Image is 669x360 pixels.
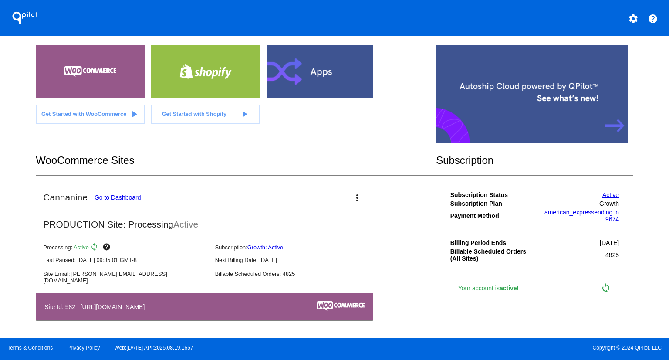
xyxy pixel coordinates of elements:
a: Growth: Active [247,244,284,251]
mat-icon: play_arrow [129,109,139,119]
h4: Site Id: 582 | [URL][DOMAIN_NAME] [44,303,149,310]
h2: WooCommerce Sites [36,154,436,166]
span: Get Started with WooCommerce [41,111,126,117]
mat-icon: sync [601,283,611,293]
span: active! [500,285,523,292]
span: 4825 [605,251,619,258]
span: Active [173,219,198,229]
p: Processing: [43,243,208,253]
p: Subscription: [215,244,380,251]
mat-icon: sync [90,243,101,253]
p: Billable Scheduled Orders: 4825 [215,271,380,277]
span: Copyright © 2024 QPilot, LLC [342,345,662,351]
h1: QPilot [7,9,42,27]
h2: Subscription [436,154,633,166]
span: Your account is [458,285,528,292]
mat-icon: play_arrow [239,109,250,119]
p: Site Email: [PERSON_NAME][EMAIL_ADDRESS][DOMAIN_NAME] [43,271,208,284]
th: Billing Period Ends [450,239,535,247]
mat-icon: help [102,243,113,253]
h2: Cannanine [43,192,88,203]
a: Go to Dashboard [95,194,141,201]
span: Active [74,244,89,251]
th: Payment Method [450,208,535,223]
h2: PRODUCTION Site: Processing [36,212,373,230]
img: c53aa0e5-ae75-48aa-9bee-956650975ee5 [317,301,365,311]
a: Your account isactive! sync [449,278,620,298]
a: Get Started with WooCommerce [36,105,145,124]
a: Terms & Conditions [7,345,53,351]
mat-icon: more_vert [352,193,362,203]
span: american_express [544,209,594,216]
mat-icon: settings [628,14,639,24]
a: american_expressending in 9674 [544,209,619,223]
a: Active [602,191,619,198]
p: Last Paused: [DATE] 09:35:01 GMT-8 [43,257,208,263]
a: Web:[DATE] API:2025.08.19.1657 [115,345,193,351]
th: Subscription Status [450,191,535,199]
mat-icon: help [648,14,658,24]
th: Subscription Plan [450,200,535,207]
th: Billable Scheduled Orders (All Sites) [450,248,535,262]
span: Growth [599,200,619,207]
span: [DATE] [600,239,619,246]
a: Get Started with Shopify [151,105,260,124]
a: Privacy Policy [68,345,100,351]
span: Get Started with Shopify [162,111,227,117]
p: Next Billing Date: [DATE] [215,257,380,263]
